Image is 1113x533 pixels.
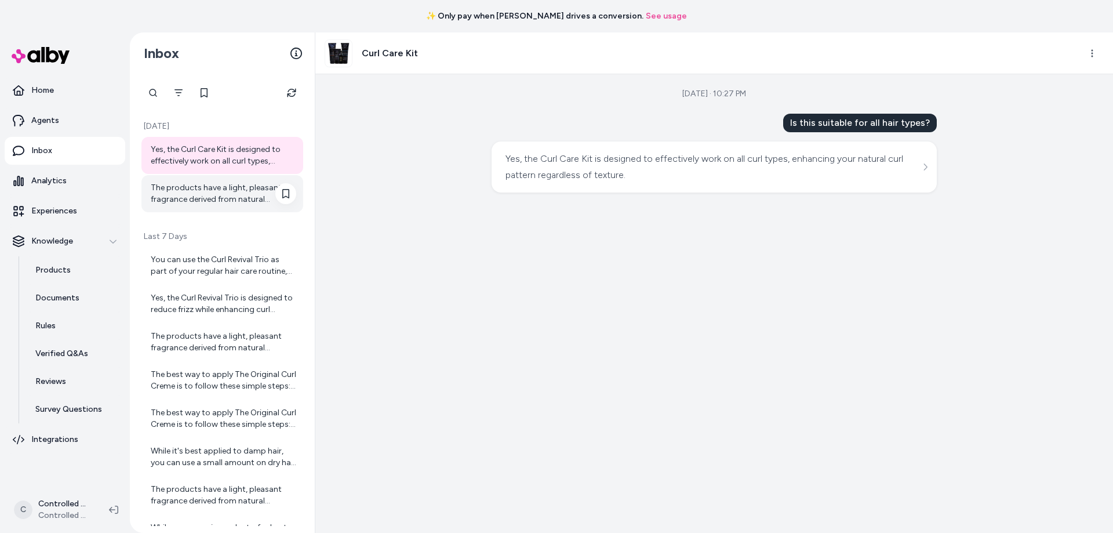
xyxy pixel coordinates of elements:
[141,137,303,174] a: Yes, the Curl Care Kit is designed to effectively work on all curl types, enhancing your natural ...
[31,85,54,96] p: Home
[151,369,296,392] div: The best way to apply The Original Curl Creme is to follow these simple steps: 1. Start with clea...
[31,235,73,247] p: Knowledge
[151,484,296,507] div: The products have a light, pleasant fragrance derived from natural ingredients, providing a refre...
[151,182,296,205] div: The products have a light, pleasant fragrance derived from natural ingredients, providing a refre...
[24,396,125,423] a: Survey Questions
[141,285,303,322] a: Yes, the Curl Revival Trio is designed to reduce frizz while enhancing curl definition and bounce.
[31,434,78,445] p: Integrations
[35,320,56,332] p: Rules
[7,491,100,528] button: CControlled Chaos ShopifyControlled Chaos
[783,114,937,132] div: Is this suitable for all hair types?
[151,445,296,469] div: While it's best applied to damp hair, you can use a small amount on dry hair for touch-ups and ad...
[918,160,932,174] button: See more
[151,144,296,167] div: Yes, the Curl Care Kit is designed to effectively work on all curl types, enhancing your natural ...
[35,348,88,360] p: Verified Q&As
[141,362,303,399] a: The best way to apply The Original Curl Creme is to follow these simple steps: 1. Start with clea...
[141,438,303,476] a: While it's best applied to damp hair, you can use a small amount on dry hair for touch-ups and ad...
[31,145,52,157] p: Inbox
[31,115,59,126] p: Agents
[12,47,70,64] img: alby Logo
[5,197,125,225] a: Experiences
[426,10,643,22] span: ✨ Only pay when [PERSON_NAME] drives a conversion.
[141,400,303,437] a: The best way to apply The Original Curl Creme is to follow these simple steps: 1. Start with clea...
[31,175,67,187] p: Analytics
[31,205,77,217] p: Experiences
[24,284,125,312] a: Documents
[151,254,296,277] div: You can use the Curl Revival Trio as part of your regular hair care routine, typically once or tw...
[5,227,125,255] button: Knowledge
[24,256,125,284] a: Products
[280,81,303,104] button: Refresh
[141,324,303,361] a: The products have a light, pleasant fragrance derived from natural ingredients, providing a refre...
[141,247,303,284] a: You can use the Curl Revival Trio as part of your regular hair care routine, typically once or tw...
[167,81,190,104] button: Filter
[151,407,296,430] div: The best way to apply The Original Curl Creme is to follow these simple steps: 1. Start with clea...
[141,477,303,514] a: The products have a light, pleasant fragrance derived from natural ingredients, providing a refre...
[35,404,102,415] p: Survey Questions
[682,88,746,100] div: [DATE] · 10:27 PM
[141,231,303,242] p: Last 7 Days
[151,292,296,316] div: Yes, the Curl Revival Trio is designed to reduce frizz while enhancing curl definition and bounce.
[646,10,687,22] a: See usage
[5,167,125,195] a: Analytics
[38,498,90,510] p: Controlled Chaos Shopify
[35,292,79,304] p: Documents
[24,368,125,396] a: Reviews
[35,264,71,276] p: Products
[141,121,303,132] p: [DATE]
[144,45,179,62] h2: Inbox
[325,40,352,67] img: Curl_Care_Kit_e2ea8a00-0e0a-438a-99f6-0e62cf1d3f48.jpg
[35,376,66,387] p: Reviews
[24,340,125,368] a: Verified Q&As
[14,501,32,519] span: C
[24,312,125,340] a: Rules
[38,510,90,521] span: Controlled Chaos
[5,426,125,454] a: Integrations
[5,77,125,104] a: Home
[5,107,125,135] a: Agents
[151,331,296,354] div: The products have a light, pleasant fragrance derived from natural ingredients, providing a refre...
[141,175,303,212] a: The products have a light, pleasant fragrance derived from natural ingredients, providing a refre...
[505,151,920,183] div: Yes, the Curl Care Kit is designed to effectively work on all curl types, enhancing your natural ...
[5,137,125,165] a: Inbox
[362,46,418,60] h3: Curl Care Kit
